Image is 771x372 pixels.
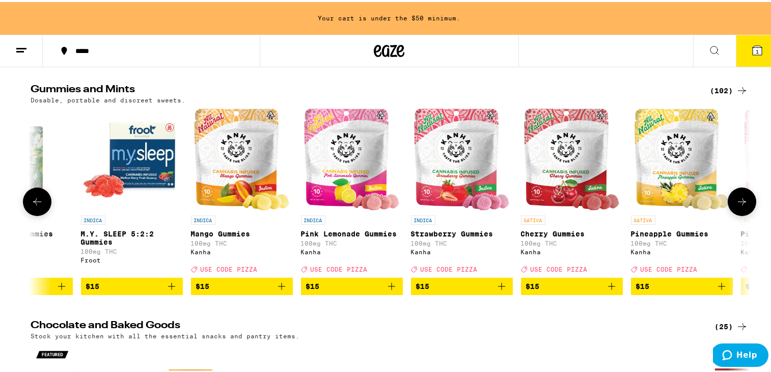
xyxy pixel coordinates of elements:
p: Pineapple Gummies [631,228,733,236]
button: Add to bag [411,276,513,293]
span: USE CODE PIZZA [531,264,588,271]
p: Pink Lemonade Gummies [301,228,403,236]
span: $15 [636,280,650,288]
div: Kanha [191,247,293,253]
h2: Chocolate and Baked Goods [31,318,698,331]
img: Kanha - Pineapple Gummies [634,107,729,208]
button: Add to bag [81,276,183,293]
p: 100mg THC [81,246,183,253]
p: 100mg THC [301,238,403,245]
p: Mango Gummies [191,228,293,236]
a: (25) [715,318,748,331]
p: INDICA [191,214,215,223]
p: Strawberry Gummies [411,228,513,236]
span: $15 [306,280,320,288]
a: Open page for Mango Gummies from Kanha [191,107,293,276]
span: $15 [196,280,210,288]
span: USE CODE PIZZA [641,264,698,271]
p: SATIVA [521,214,545,223]
a: Open page for Cherry Gummies from Kanha [521,107,623,276]
h2: Gummies and Mints [31,83,698,95]
a: Open page for M.Y. SLEEP 5:2:2 Gummies from Froot [81,107,183,276]
button: Add to bag [301,276,403,293]
p: INDICA [301,214,325,223]
p: SATIVA [631,214,655,223]
span: USE CODE PIZZA [201,264,258,271]
div: Kanha [631,247,733,253]
div: Froot [81,255,183,261]
div: Kanha [411,247,513,253]
p: Stock your kitchen with all the essential snacks and pantry items. [31,331,300,337]
p: M.Y. SLEEP 5:2:2 Gummies [81,228,183,244]
span: 1 [756,46,759,52]
button: Add to bag [631,276,733,293]
span: USE CODE PIZZA [421,264,478,271]
img: Kanha - Strawberry Gummies [414,107,509,208]
p: 100mg THC [411,238,513,245]
button: Add to bag [191,276,293,293]
button: Add to bag [521,276,623,293]
p: Cherry Gummies [521,228,623,236]
a: Open page for Pink Lemonade Gummies from Kanha [301,107,403,276]
span: $15 [86,280,100,288]
img: Kanha - Cherry Gummies [524,107,619,208]
a: (102) [710,83,748,95]
p: 100mg THC [521,238,623,245]
span: $15 [416,280,430,288]
img: Kanha - Mango Gummies [194,107,289,208]
span: $15 [526,280,540,288]
a: Open page for Strawberry Gummies from Kanha [411,107,513,276]
p: INDICA [81,214,105,223]
img: Froot - M.Y. SLEEP 5:2:2 Gummies [81,107,183,208]
p: 100mg THC [631,238,733,245]
iframe: Opens a widget where you can find more information [713,341,768,367]
span: USE CODE PIZZA [311,264,368,271]
a: Open page for Pineapple Gummies from Kanha [631,107,733,276]
span: $15 [746,280,760,288]
p: SATIVA [741,214,765,223]
img: Kanha - Pink Lemonade Gummies [304,107,399,208]
div: Kanha [301,247,403,253]
p: INDICA [411,214,435,223]
p: 100mg THC [191,238,293,245]
p: Dosable, portable and discreet sweets. [31,95,186,101]
div: Kanha [521,247,623,253]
